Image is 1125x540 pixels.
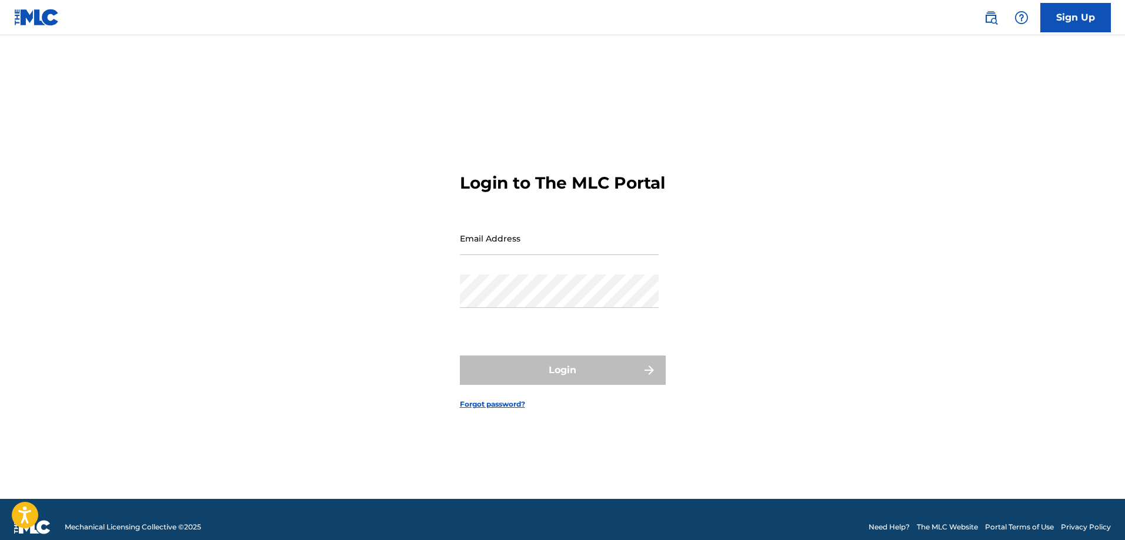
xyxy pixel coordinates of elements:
a: Privacy Policy [1061,522,1111,532]
img: logo [14,520,51,534]
img: help [1014,11,1029,25]
a: Public Search [979,6,1003,29]
h3: Login to The MLC Portal [460,173,665,193]
a: Sign Up [1040,3,1111,32]
a: Forgot password? [460,399,525,410]
div: Help [1010,6,1033,29]
img: MLC Logo [14,9,59,26]
a: Need Help? [869,522,910,532]
a: Portal Terms of Use [985,522,1054,532]
a: The MLC Website [917,522,978,532]
span: Mechanical Licensing Collective © 2025 [65,522,201,532]
img: search [984,11,998,25]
